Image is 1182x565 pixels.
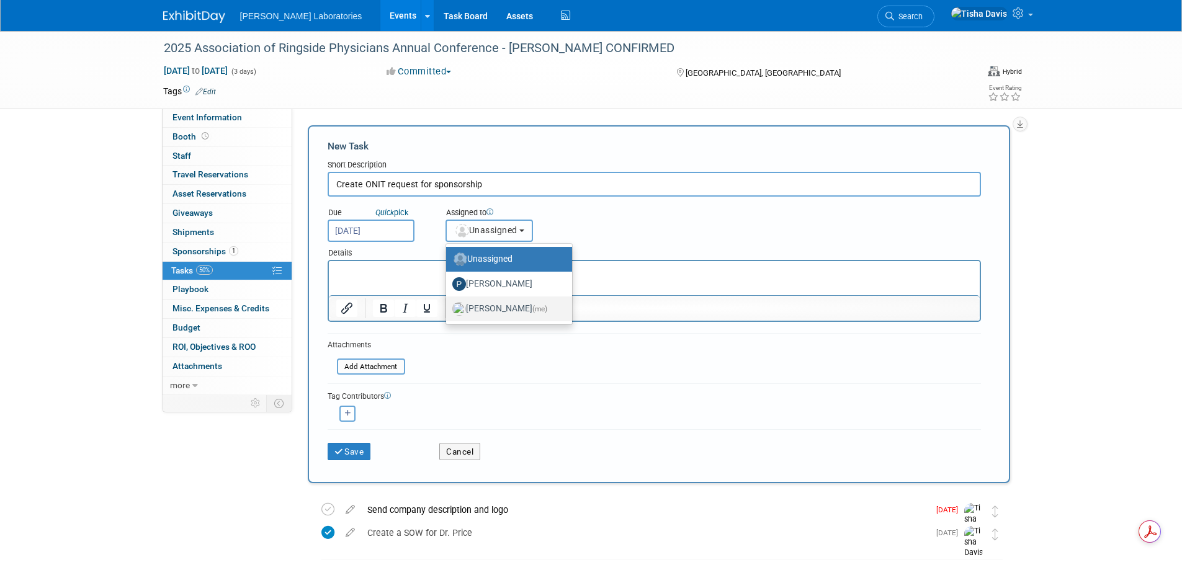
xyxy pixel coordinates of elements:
a: Budget [163,319,292,337]
button: Unassigned [445,220,534,242]
i: Move task [992,505,998,517]
a: edit [339,504,361,515]
div: Hybrid [1002,67,1022,76]
span: ROI, Objectives & ROO [172,342,256,352]
div: 2025 Association of Ringside Physicians Annual Conference - [PERSON_NAME] CONFIRMED [159,37,949,60]
button: Committed [382,65,456,78]
td: Toggle Event Tabs [266,395,292,411]
span: Sponsorships [172,246,238,256]
label: [PERSON_NAME] [452,299,560,319]
span: 1 [229,246,238,256]
span: (me) [532,305,547,313]
img: Tisha Davis [951,7,1008,20]
span: [DATE] [DATE] [163,65,228,76]
button: Cancel [439,443,480,460]
span: [GEOGRAPHIC_DATA], [GEOGRAPHIC_DATA] [686,68,841,78]
button: Underline [416,300,437,317]
a: Search [877,6,934,27]
a: ROI, Objectives & ROO [163,338,292,357]
div: Event Format [988,65,1022,77]
span: 50% [196,265,213,275]
div: Tag Contributors [328,389,981,402]
a: Giveaways [163,204,292,223]
span: Event Information [172,112,242,122]
button: Save [328,443,371,460]
span: [DATE] [936,505,964,514]
a: more [163,376,292,395]
span: to [190,66,202,76]
div: Assigned to [445,207,595,220]
span: (3 days) [230,68,256,76]
div: Short Description [328,159,981,172]
a: Attachments [163,357,292,376]
button: Insert/edit link [336,300,357,317]
div: Details [328,242,981,260]
span: Playbook [172,284,208,294]
span: Booth [172,131,211,141]
span: Search [894,12,923,21]
a: Misc. Expenses & Credits [163,300,292,318]
iframe: Rich Text Area [329,261,980,295]
a: Quickpick [373,207,411,218]
span: Attachments [172,361,222,371]
div: Event Rating [988,85,1021,91]
span: Travel Reservations [172,169,248,179]
a: Edit [195,87,216,96]
div: Event Format [895,65,1023,83]
span: Misc. Expenses & Credits [172,303,269,313]
div: Attachments [328,340,405,350]
div: Due [328,207,427,220]
td: Tags [163,85,216,97]
i: Quick [375,208,394,217]
img: ExhibitDay [163,11,225,23]
a: Booth [163,128,292,146]
a: Tasks50% [163,262,292,280]
img: Tisha Davis [964,503,983,536]
a: Travel Reservations [163,166,292,184]
td: Personalize Event Tab Strip [245,395,267,411]
img: Unassigned-User-Icon.png [454,252,467,266]
a: Event Information [163,109,292,127]
span: [PERSON_NAME] Laboratories [240,11,362,21]
img: Tisha Davis [964,526,983,559]
label: [PERSON_NAME] [452,274,560,294]
a: Sponsorships1 [163,242,292,261]
div: Create a SOW for Dr. Price [361,522,929,543]
span: Budget [172,323,200,332]
a: Playbook [163,280,292,299]
span: Shipments [172,227,214,237]
button: Italic [395,300,416,317]
i: Move task [992,528,998,540]
span: Booth not reserved yet [199,131,211,141]
a: Shipments [163,223,292,242]
span: Giveaways [172,208,213,218]
a: edit [339,527,361,538]
span: more [170,380,190,390]
span: Tasks [171,265,213,275]
input: Name of task or a short description [328,172,981,197]
span: [DATE] [936,528,964,537]
img: P.jpg [452,277,466,291]
div: Send company description and logo [361,499,929,520]
span: Staff [172,151,191,161]
label: Unassigned [452,249,560,269]
input: Due Date [328,220,414,242]
img: Format-Hybrid.png [988,66,1000,76]
div: New Task [328,140,981,153]
a: Asset Reservations [163,185,292,203]
button: Bold [373,300,394,317]
span: Unassigned [454,225,517,235]
a: Staff [163,147,292,166]
span: Asset Reservations [172,189,246,198]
